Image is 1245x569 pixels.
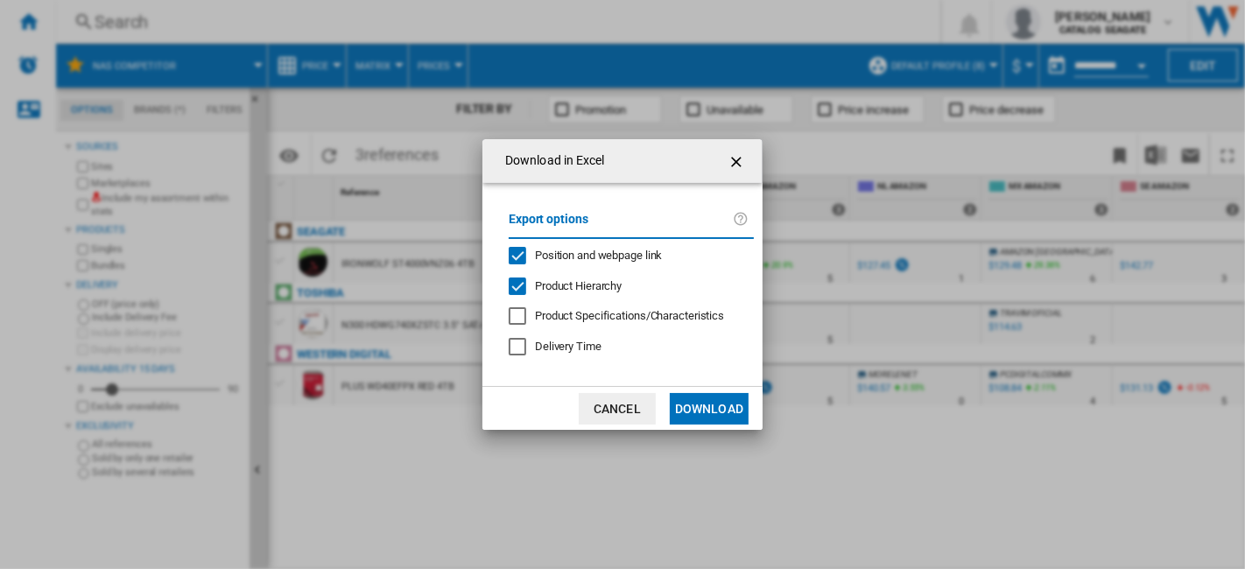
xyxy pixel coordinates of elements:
button: getI18NText('BUTTONS.CLOSE_DIALOG') [721,144,756,179]
span: Product Hierarchy [535,279,622,292]
span: Product Specifications/Characteristics [535,309,724,322]
h4: Download in Excel [496,152,605,170]
ng-md-icon: getI18NText('BUTTONS.CLOSE_DIALOG') [728,151,749,172]
button: Cancel [579,393,656,425]
md-checkbox: Position and webpage link [509,248,740,264]
span: Delivery Time [535,340,601,353]
div: Only applies to Category View [535,308,724,324]
label: Export options [509,209,733,242]
md-checkbox: Delivery Time [509,339,754,355]
md-checkbox: Product Hierarchy [509,277,740,294]
button: Download [670,393,749,425]
span: Position and webpage link [535,249,663,262]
